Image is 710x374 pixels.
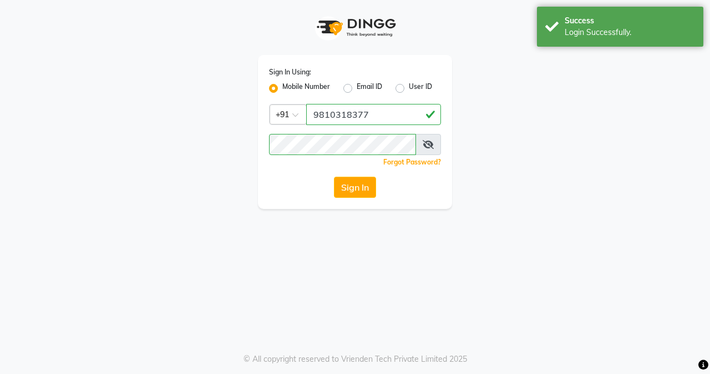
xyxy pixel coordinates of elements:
div: Success [565,15,695,27]
img: logo1.svg [311,11,399,44]
label: User ID [409,82,432,95]
a: Forgot Password? [383,158,441,166]
label: Sign In Using: [269,67,311,77]
div: Login Successfully. [565,27,695,38]
button: Sign In [334,177,376,198]
input: Username [269,134,416,155]
input: Username [306,104,441,125]
label: Email ID [357,82,382,95]
label: Mobile Number [282,82,330,95]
